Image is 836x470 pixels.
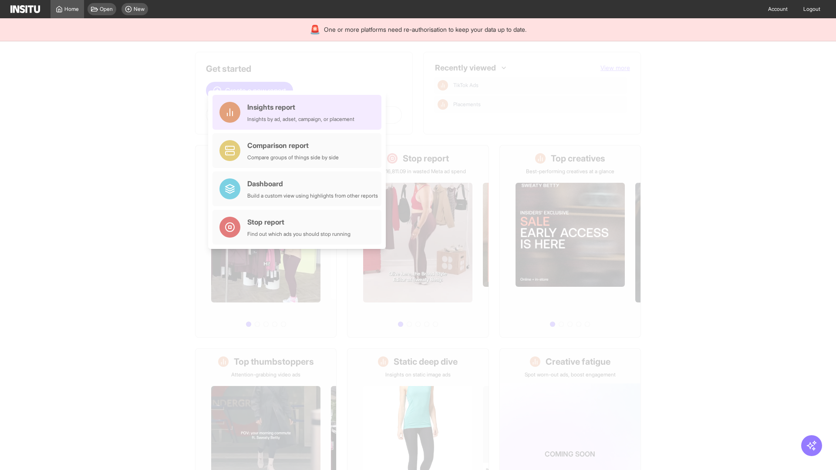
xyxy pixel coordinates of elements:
[247,116,354,123] div: Insights by ad, adset, campaign, or placement
[134,6,145,13] span: New
[247,154,339,161] div: Compare groups of things side by side
[247,140,339,151] div: Comparison report
[10,5,40,13] img: Logo
[247,192,378,199] div: Build a custom view using highlights from other reports
[310,23,320,36] div: 🚨
[247,231,351,238] div: Find out which ads you should stop running
[247,102,354,112] div: Insights report
[247,178,378,189] div: Dashboard
[324,25,526,34] span: One or more platforms need re-authorisation to keep your data up to date.
[64,6,79,13] span: Home
[247,217,351,227] div: Stop report
[100,6,113,13] span: Open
